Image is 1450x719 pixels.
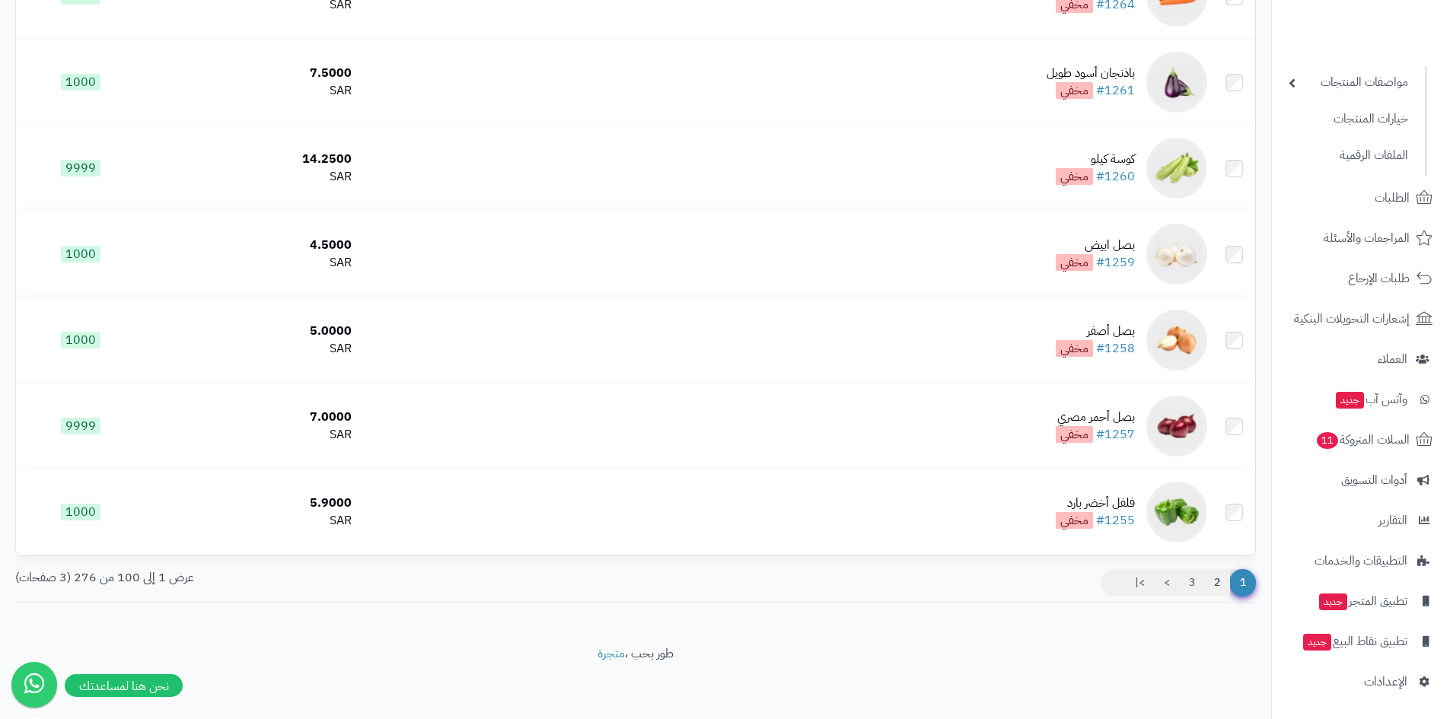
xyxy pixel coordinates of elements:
[1056,512,1093,529] span: مخفي
[152,495,352,512] div: 5.9000
[1375,187,1410,208] span: الطلبات
[1096,167,1135,186] a: #1260
[152,65,352,82] div: 7.5000
[1281,502,1441,539] a: التقارير
[1229,569,1256,597] span: 1
[1281,422,1441,458] a: السلات المتروكة11
[1154,569,1180,597] a: >
[61,504,100,520] span: 1000
[152,340,352,358] div: SAR
[1316,431,1338,449] span: 11
[1334,389,1407,410] span: وآتس آب
[1281,341,1441,377] a: العملاء
[1281,139,1416,172] a: الملفات الرقمية
[1146,138,1207,199] img: كوسة كيلو
[1096,425,1135,444] a: #1257
[1056,168,1093,185] span: مخفي
[152,254,352,272] div: SAR
[1056,237,1135,254] div: بصل ابيض
[1281,381,1441,418] a: وآتس آبجديد
[1056,254,1093,271] span: مخفي
[1341,469,1407,491] span: أدوات التسويق
[1281,260,1441,297] a: طلبات الإرجاع
[1179,569,1205,597] a: 3
[598,644,625,663] a: متجرة
[1096,339,1135,358] a: #1258
[1315,429,1410,450] span: السلات المتروكة
[1056,323,1135,340] div: بصل أصفر
[152,82,352,100] div: SAR
[1281,462,1441,498] a: أدوات التسويق
[152,426,352,444] div: SAR
[152,323,352,340] div: 5.0000
[1096,253,1135,272] a: #1259
[1146,52,1207,113] img: باذنجان أسود طويل
[1056,340,1093,357] span: مخفي
[1281,623,1441,660] a: تطبيق نقاط البيعجديد
[1204,569,1230,597] a: 2
[1315,550,1407,571] span: التطبيقات والخدمات
[1146,224,1207,285] img: بصل ابيض
[1336,392,1364,409] span: جديد
[61,418,100,434] span: 9999
[152,409,352,426] div: 7.0000
[1096,511,1135,530] a: #1255
[1146,310,1207,371] img: بصل أصفر
[1056,151,1135,168] div: كوسة كيلو
[1281,542,1441,579] a: التطبيقات والخدمات
[152,512,352,530] div: SAR
[1056,409,1135,426] div: بصل أحمر مصري
[61,160,100,177] span: 9999
[1056,82,1093,99] span: مخفي
[1294,308,1410,329] span: إشعارات التحويلات البنكية
[1378,348,1407,370] span: العملاء
[1378,510,1407,531] span: التقارير
[1364,671,1407,692] span: الإعدادات
[1281,220,1441,256] a: المراجعات والأسئلة
[1281,583,1441,619] a: تطبيق المتجرجديد
[61,74,100,91] span: 1000
[1056,426,1093,443] span: مخفي
[1302,631,1407,652] span: تطبيق نقاط البيع
[1318,590,1407,612] span: تطبيق المتجر
[1146,482,1207,542] img: فلفل أخضر بارد
[1319,593,1347,610] span: جديد
[1346,11,1436,43] img: logo-2.png
[1324,227,1410,249] span: المراجعات والأسئلة
[1281,66,1416,99] a: مواصفات المنتجات
[1281,301,1441,337] a: إشعارات التحويلات البنكية
[1281,180,1441,216] a: الطلبات
[1056,495,1135,512] div: فلفل أخضر بارد
[152,168,352,186] div: SAR
[1047,65,1135,82] div: باذنجان أسود طويل
[61,332,100,348] span: 1000
[1125,569,1155,597] a: >|
[1281,663,1441,700] a: الإعدادات
[152,237,352,254] div: 4.5000
[1146,396,1207,457] img: بصل أحمر مصري
[4,569,636,587] div: عرض 1 إلى 100 من 276 (3 صفحات)
[61,246,100,262] span: 1000
[1348,268,1410,289] span: طلبات الإرجاع
[152,151,352,168] div: 14.2500
[1303,634,1331,651] span: جديد
[1281,103,1416,135] a: خيارات المنتجات
[1096,81,1135,100] a: #1261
